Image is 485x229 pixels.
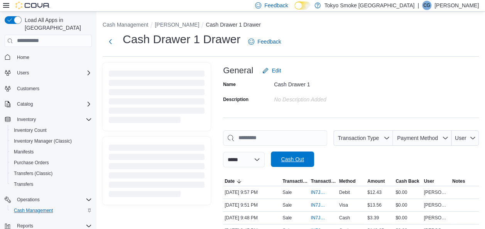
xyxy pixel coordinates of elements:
[434,1,479,10] p: [PERSON_NAME]
[17,223,33,229] span: Reports
[282,202,292,208] p: Sale
[455,135,466,141] span: User
[223,213,281,222] div: [DATE] 9:48 PM
[11,126,50,135] a: Inventory Count
[333,130,393,146] button: Transaction Type
[424,178,434,184] span: User
[11,169,92,178] span: Transfers (Classic)
[103,22,148,28] button: Cash Management
[22,16,92,32] span: Load All Apps in [GEOGRAPHIC_DATA]
[17,197,40,203] span: Operations
[11,136,92,146] span: Inventory Manager (Classic)
[223,177,281,186] button: Date
[11,158,92,167] span: Purchase Orders
[14,170,52,177] span: Transfers (Classic)
[2,99,95,109] button: Catalog
[339,189,350,195] span: Debit
[339,215,350,221] span: Cash
[14,68,32,77] button: Users
[14,207,53,214] span: Cash Management
[14,84,92,93] span: Customers
[11,180,36,189] a: Transfers
[14,99,92,109] span: Catalog
[206,22,260,28] button: Cash Drawer 1 Drawer
[14,160,49,166] span: Purchase Orders
[424,202,449,208] span: [PERSON_NAME]
[103,21,479,30] nav: An example of EuiBreadcrumbs
[15,2,50,9] img: Cova
[14,195,92,204] span: Operations
[17,86,39,92] span: Customers
[8,136,95,146] button: Inventory Manager (Classic)
[14,115,92,124] span: Inventory
[324,1,415,10] p: Tokyo Smoke [GEOGRAPHIC_DATA]
[281,155,304,163] span: Cash Out
[223,200,281,210] div: [DATE] 9:51 PM
[338,177,366,186] button: Method
[393,130,451,146] button: Payment Method
[223,130,327,146] input: This is a search bar. As you type, the results lower in the page will automatically filter.
[417,1,419,10] p: |
[223,66,253,75] h3: General
[294,2,311,10] input: Dark Mode
[274,93,377,103] div: No Description added
[11,206,56,215] a: Cash Management
[394,200,422,210] div: $0.00
[282,178,308,184] span: Transaction Type
[394,188,422,197] div: $0.00
[2,83,95,94] button: Customers
[282,189,292,195] p: Sale
[274,78,377,88] div: Cash Drawer 1
[367,189,382,195] span: $12.43
[14,68,92,77] span: Users
[245,34,284,49] a: Feedback
[259,63,284,78] button: Edit
[424,189,449,195] span: [PERSON_NAME]
[14,149,34,155] span: Manifests
[367,202,382,208] span: $13.56
[8,125,95,136] button: Inventory Count
[17,116,36,123] span: Inventory
[8,205,95,216] button: Cash Management
[14,53,32,62] a: Home
[311,200,336,210] button: IN7JGD-6739379
[8,179,95,190] button: Transfers
[11,206,92,215] span: Cash Management
[282,215,292,221] p: Sale
[11,158,52,167] a: Purchase Orders
[8,168,95,179] button: Transfers (Classic)
[11,136,75,146] a: Inventory Manager (Classic)
[423,1,430,10] span: CG
[311,188,336,197] button: IN7JGD-6739415
[2,67,95,78] button: Users
[422,1,431,10] div: Courtney Glendinning
[272,67,281,74] span: Edit
[339,178,356,184] span: Method
[311,178,336,184] span: Transaction #
[17,70,29,76] span: Users
[2,114,95,125] button: Inventory
[2,52,95,63] button: Home
[8,157,95,168] button: Purchase Orders
[103,34,118,49] button: Next
[14,195,43,204] button: Operations
[281,177,309,186] button: Transaction Type
[309,177,337,186] button: Transaction #
[123,32,240,47] h1: Cash Drawer 1 Drawer
[271,152,314,167] button: Cash Out
[311,202,328,208] span: IN7JGD-6739379
[367,178,385,184] span: Amount
[264,2,288,9] span: Feedback
[11,126,92,135] span: Inventory Count
[451,177,479,186] button: Notes
[14,138,72,144] span: Inventory Manager (Classic)
[397,135,438,141] span: Payment Method
[311,215,328,221] span: IN7JGD-6739367
[11,147,37,157] a: Manifests
[223,81,236,88] label: Name
[17,54,29,61] span: Home
[394,177,422,186] button: Cash Back
[109,72,204,125] span: Loading
[11,169,56,178] a: Transfers (Classic)
[311,213,336,222] button: IN7JGD-6739367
